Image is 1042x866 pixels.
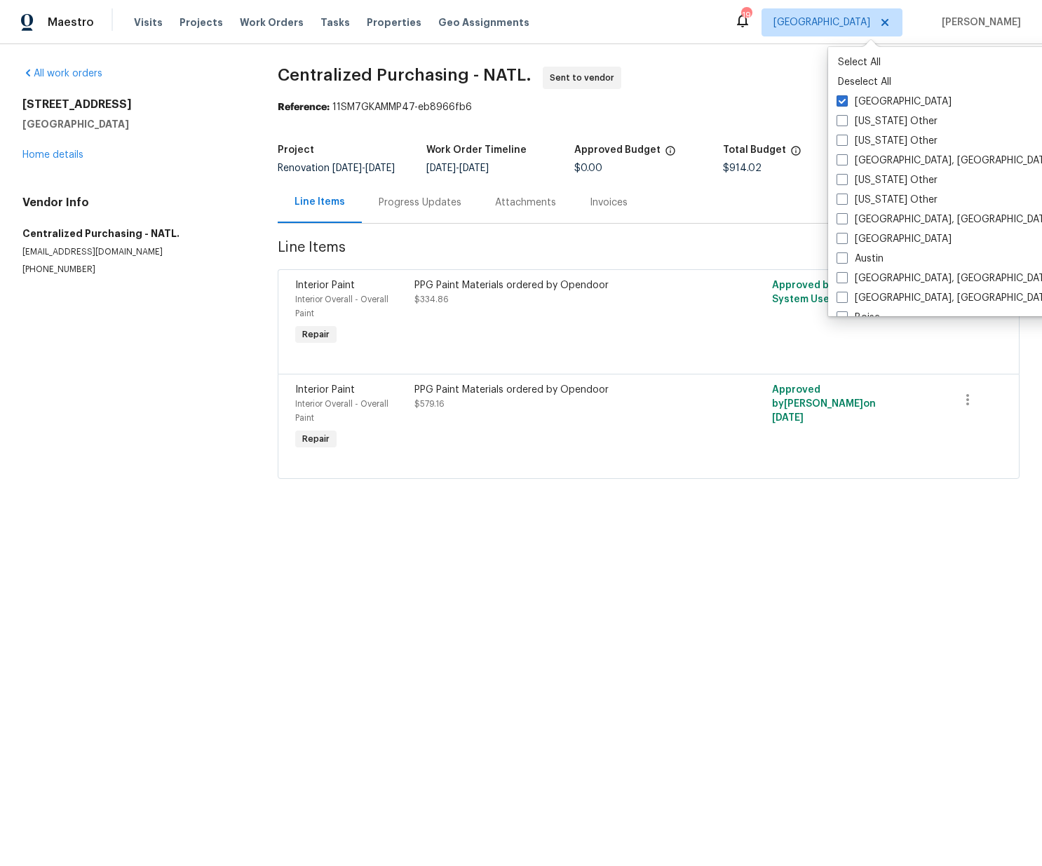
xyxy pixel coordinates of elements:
[134,15,163,29] span: Visits
[837,173,938,187] label: [US_STATE] Other
[22,264,244,276] p: [PHONE_NUMBER]
[574,145,661,155] h5: Approved Budget
[723,163,762,173] span: $914.02
[837,232,952,246] label: [GEOGRAPHIC_DATA]
[772,413,804,423] span: [DATE]
[22,97,244,111] h2: [STREET_ADDRESS]
[278,163,395,173] span: Renovation
[180,15,223,29] span: Projects
[837,134,938,148] label: [US_STATE] Other
[723,145,786,155] h5: Total Budget
[278,241,945,266] span: Line Items
[22,226,244,241] h5: Centralized Purchasing - NATL.
[772,385,876,423] span: Approved by [PERSON_NAME] on
[22,117,244,131] h5: [GEOGRAPHIC_DATA]
[332,163,362,173] span: [DATE]
[365,163,395,173] span: [DATE]
[459,163,489,173] span: [DATE]
[414,400,445,408] span: $579.16
[22,69,102,79] a: All work orders
[367,15,421,29] span: Properties
[320,18,350,27] span: Tasks
[22,196,244,210] h4: Vendor Info
[414,278,704,292] div: PPG Paint Materials ordered by Opendoor
[574,163,602,173] span: $0.00
[379,196,461,210] div: Progress Updates
[837,95,952,109] label: [GEOGRAPHIC_DATA]
[278,100,1020,114] div: 11SM7GKAMMP47-eb8966fb6
[278,67,532,83] span: Centralized Purchasing - NATL.
[426,145,527,155] h5: Work Order Timeline
[414,295,449,304] span: $334.86
[278,102,330,112] b: Reference:
[295,385,355,395] span: Interior Paint
[332,163,395,173] span: -
[837,114,938,128] label: [US_STATE] Other
[550,71,620,85] span: Sent to vendor
[773,15,870,29] span: [GEOGRAPHIC_DATA]
[22,150,83,160] a: Home details
[665,145,676,163] span: The total cost of line items that have been approved by both Opendoor and the Trade Partner. This...
[278,145,314,155] h5: Project
[414,383,704,397] div: PPG Paint Materials ordered by Opendoor
[48,15,94,29] span: Maestro
[426,163,489,173] span: -
[22,246,244,258] p: [EMAIL_ADDRESS][DOMAIN_NAME]
[426,163,456,173] span: [DATE]
[240,15,304,29] span: Work Orders
[295,280,355,290] span: Interior Paint
[790,145,801,163] span: The total cost of line items that have been proposed by Opendoor. This sum includes line items th...
[295,400,388,422] span: Interior Overall - Overall Paint
[297,327,335,341] span: Repair
[297,432,335,446] span: Repair
[936,15,1021,29] span: [PERSON_NAME]
[438,15,529,29] span: Geo Assignments
[295,195,345,209] div: Line Items
[837,311,880,325] label: Boise
[772,280,880,304] span: Approved by Refurby System User on
[295,295,388,318] span: Interior Overall - Overall Paint
[495,196,556,210] div: Attachments
[837,193,938,207] label: [US_STATE] Other
[837,252,884,266] label: Austin
[741,8,751,22] div: 19
[590,196,628,210] div: Invoices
